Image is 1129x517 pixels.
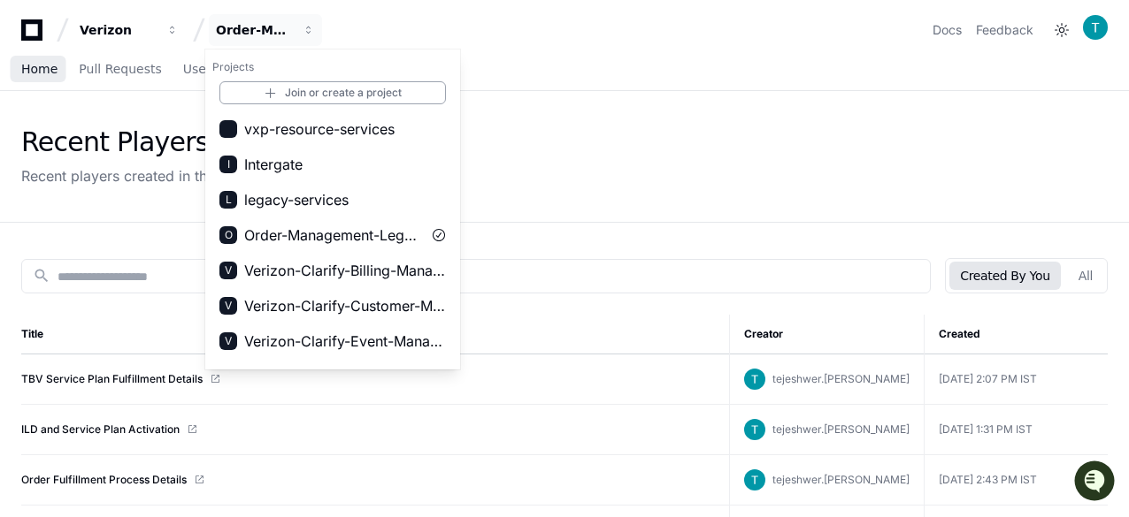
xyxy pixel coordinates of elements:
[772,372,910,385] span: tejeshwer.[PERSON_NAME]
[176,323,214,337] span: Pylon
[274,188,322,209] button: See all
[21,49,58,90] a: Home
[244,224,421,246] span: Order-Management-Legacy
[219,262,237,279] div: V
[33,267,50,285] mat-icon: search
[79,49,161,90] a: Pull Requests
[729,315,924,354] th: Creator
[73,14,186,46] button: Verizon
[212,284,249,298] span: [DATE]
[219,81,446,104] a: Join or create a project
[21,165,271,186] div: Recent players created in the system.
[209,14,322,46] button: Order-Management-Legacy
[924,455,1108,506] td: [DATE] 2:43 PM IST
[244,331,446,352] span: Verizon-Clarify-Event-Management
[205,49,460,369] div: Verizon
[18,131,50,163] img: 1756235613930-3d25f9e4-fa56-45dd-b3ad-e072dfbd1548
[949,262,1060,290] button: Created By You
[21,315,729,354] th: Title
[219,226,237,244] div: O
[37,131,69,163] img: 7521149027303_d2c55a7ec3fe4098c2f6_72.png
[18,267,46,295] img: Tejeshwer Degala
[80,131,290,148] div: Start new chat
[79,64,161,74] span: Pull Requests
[744,469,765,490] img: ACg8ocL-P3SnoSMinE6cJ4KuvimZdrZkjavFcOgZl8SznIp-YIbKyw=s96-c
[203,284,209,298] span: •
[924,315,1108,354] th: Created
[219,332,237,350] div: V
[219,297,237,315] div: V
[219,156,237,173] div: I
[772,473,910,486] span: tejeshwer.[PERSON_NAME]
[183,49,218,90] a: Users
[244,295,446,316] span: Verizon-Clarify-Customer-Management
[924,405,1108,455] td: [DATE] 1:31 PM IST
[21,372,203,386] a: TBV Service Plan Fulfillment Details
[18,219,46,247] img: Tejeshwer Degala
[244,154,303,175] span: Intergate
[203,236,209,250] span: •
[744,419,765,440] img: ACg8ocL-P3SnoSMinE6cJ4KuvimZdrZkjavFcOgZl8SznIp-YIbKyw=s96-c
[244,189,349,210] span: legacy-services
[21,473,187,487] a: Order Fulfillment Process Details
[18,17,53,52] img: PlayerZero
[21,126,271,158] div: Recent Players
[1083,15,1108,40] img: ACg8ocL-P3SnoSMinE6cJ4KuvimZdrZkjavFcOgZl8SznIp-YIbKyw=s96-c
[933,21,962,39] a: Docs
[244,260,446,281] span: Verizon-Clarify-Billing-Management
[205,53,460,81] h1: Projects
[183,64,218,74] span: Users
[55,236,199,250] span: Tejeshwer [PERSON_NAME]
[125,323,214,337] a: Powered byPylon
[216,21,292,39] div: Order-Management-Legacy
[976,21,1033,39] button: Feedback
[219,191,237,209] div: L
[21,422,180,437] a: ILD and Service Plan Activation
[924,354,1108,405] td: [DATE] 2:07 PM IST
[80,148,276,163] div: We're offline, but we'll be back soon!
[18,192,119,206] div: Past conversations
[55,284,199,298] span: Tejeshwer [PERSON_NAME]
[212,236,249,250] span: [DATE]
[1068,262,1103,290] button: All
[244,118,395,140] span: vxp-resource-services
[744,369,765,390] img: ACg8ocL-P3SnoSMinE6cJ4KuvimZdrZkjavFcOgZl8SznIp-YIbKyw=s96-c
[772,422,910,436] span: tejeshwer.[PERSON_NAME]
[80,21,156,39] div: Verizon
[21,64,58,74] span: Home
[18,70,322,98] div: Welcome
[301,136,322,157] button: Start new chat
[1072,459,1120,506] iframe: Open customer support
